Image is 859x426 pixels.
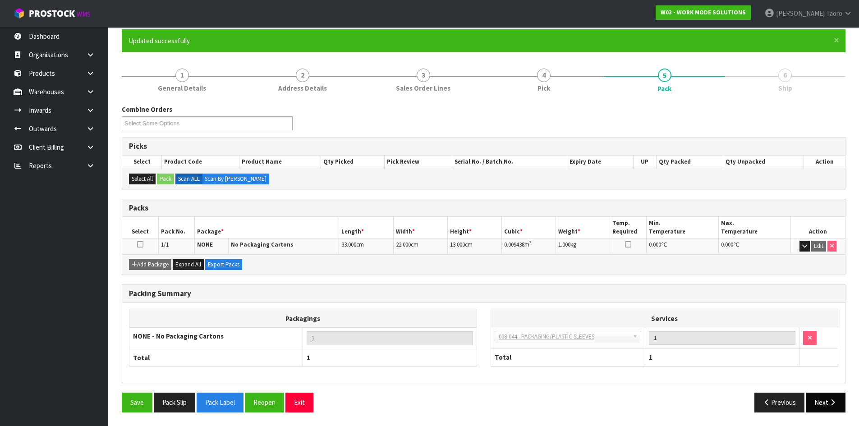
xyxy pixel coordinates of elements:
[122,393,152,412] button: Save
[129,204,838,212] h3: Packs
[158,217,194,238] th: Pack No.
[122,156,162,168] th: Select
[396,241,411,248] span: 22.000
[721,241,733,248] span: 0.000
[129,37,190,45] span: Updated successfully
[499,331,629,342] span: 008-044 - PACKAGING/PLASTIC SLEEVES
[122,105,172,114] label: Combine Orders
[339,217,393,238] th: Length
[122,217,158,238] th: Select
[452,156,567,168] th: Serial No. / Batch No.
[450,241,465,248] span: 13.000
[754,393,805,412] button: Previous
[447,238,501,254] td: cm
[122,98,845,419] span: Pack
[341,241,356,248] span: 33.000
[658,69,671,82] span: 5
[529,240,532,246] sup: 3
[245,393,284,412] button: Reopen
[778,69,792,82] span: 6
[417,69,430,82] span: 3
[811,241,826,252] button: Edit
[161,241,169,248] span: 1/1
[175,261,201,268] span: Expand All
[610,217,646,238] th: Temp. Required
[447,217,501,238] th: Height
[718,217,790,238] th: Max. Temperature
[129,349,303,366] th: Total
[649,353,652,362] span: 1
[396,83,450,93] span: Sales Order Lines
[133,332,224,340] strong: NONE - No Packaging Cartons
[656,156,723,168] th: Qty Packed
[646,238,718,254] td: ℃
[307,353,310,362] span: 1
[826,9,842,18] span: Taoro
[14,8,25,19] img: cube-alt.png
[834,34,839,46] span: ×
[197,393,243,412] button: Pack Label
[77,10,91,18] small: WMS
[491,349,645,366] th: Total
[537,83,550,93] span: Pick
[321,156,385,168] th: Qty Picked
[646,217,718,238] th: Min. Temperature
[504,241,524,248] span: 0.009438
[194,217,339,238] th: Package
[157,174,174,184] button: Pack
[778,83,792,93] span: Ship
[339,238,393,254] td: cm
[129,142,838,151] h3: Picks
[296,69,309,82] span: 2
[502,238,556,254] td: m
[129,259,171,270] button: Add Package
[656,5,751,20] a: W03 - WORK MODE SOLUTIONS
[556,238,610,254] td: kg
[393,238,447,254] td: cm
[804,156,845,168] th: Action
[175,174,202,184] label: Scan ALL
[158,83,206,93] span: General Details
[173,259,204,270] button: Expand All
[556,217,610,238] th: Weight
[231,241,293,248] strong: No Packaging Cartons
[202,174,269,184] label: Scan By [PERSON_NAME]
[502,217,556,238] th: Cubic
[537,69,551,82] span: 4
[661,9,746,16] strong: W03 - WORK MODE SOLUTIONS
[718,238,790,254] td: ℃
[806,393,845,412] button: Next
[633,156,656,168] th: UP
[162,156,239,168] th: Product Code
[129,310,477,327] th: Packagings
[558,241,570,248] span: 1.000
[205,259,242,270] button: Export Packs
[239,156,321,168] th: Product Name
[649,241,661,248] span: 0.000
[776,9,825,18] span: [PERSON_NAME]
[129,289,838,298] h3: Packing Summary
[278,83,327,93] span: Address Details
[129,174,156,184] button: Select All
[491,310,838,327] th: Services
[385,156,452,168] th: Pick Review
[175,69,189,82] span: 1
[657,84,671,93] span: Pack
[723,156,804,168] th: Qty Unpacked
[393,217,447,238] th: Width
[285,393,313,412] button: Exit
[154,393,195,412] button: Pack Slip
[567,156,634,168] th: Expiry Date
[29,8,75,19] span: ProStock
[791,217,845,238] th: Action
[197,241,213,248] strong: NONE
